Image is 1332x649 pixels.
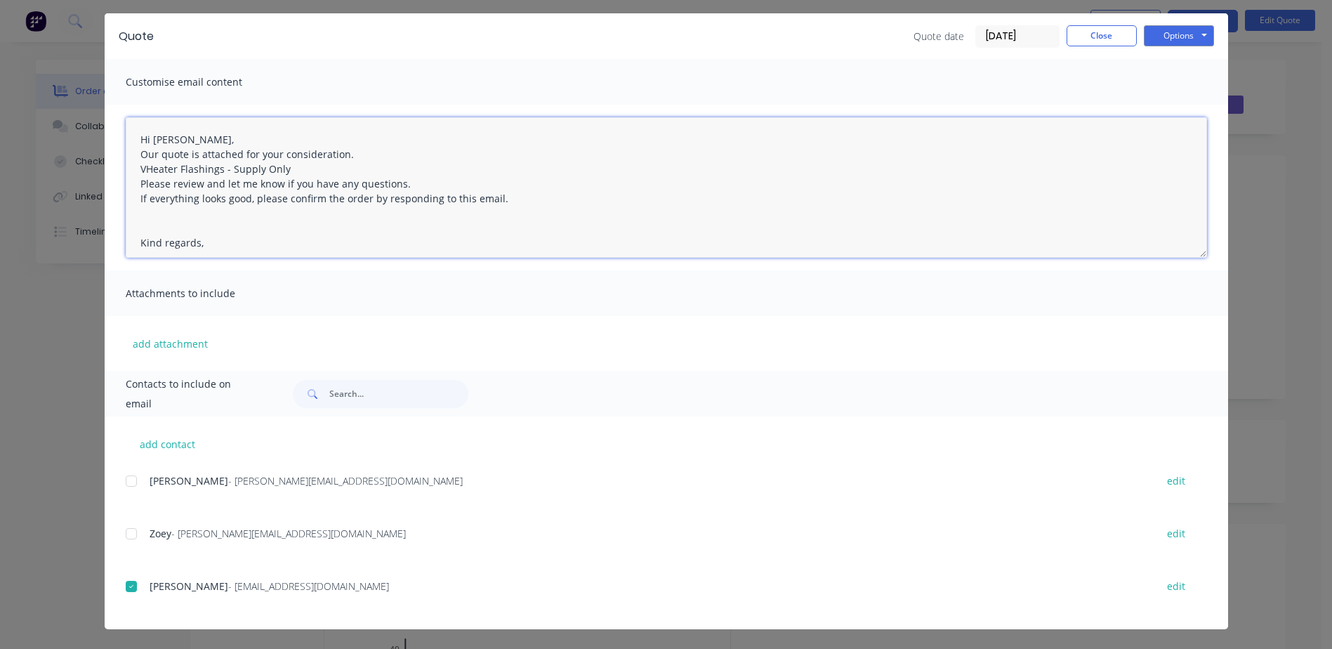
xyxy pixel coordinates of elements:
[914,29,964,44] span: Quote date
[228,474,463,487] span: - [PERSON_NAME][EMAIL_ADDRESS][DOMAIN_NAME]
[126,72,280,92] span: Customise email content
[150,527,171,540] span: Zoey
[126,333,215,354] button: add attachment
[1159,471,1194,490] button: edit
[126,117,1207,258] textarea: Hi [PERSON_NAME], Our quote is attached for your consideration. VHeater Flashings - Supply Only P...
[119,28,154,45] div: Quote
[126,433,210,454] button: add contact
[1159,524,1194,543] button: edit
[171,527,406,540] span: - [PERSON_NAME][EMAIL_ADDRESS][DOMAIN_NAME]
[329,380,468,408] input: Search...
[150,579,228,593] span: [PERSON_NAME]
[1067,25,1137,46] button: Close
[126,374,258,414] span: Contacts to include on email
[126,284,280,303] span: Attachments to include
[228,579,389,593] span: - [EMAIL_ADDRESS][DOMAIN_NAME]
[150,474,228,487] span: [PERSON_NAME]
[1159,577,1194,596] button: edit
[1144,25,1214,46] button: Options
